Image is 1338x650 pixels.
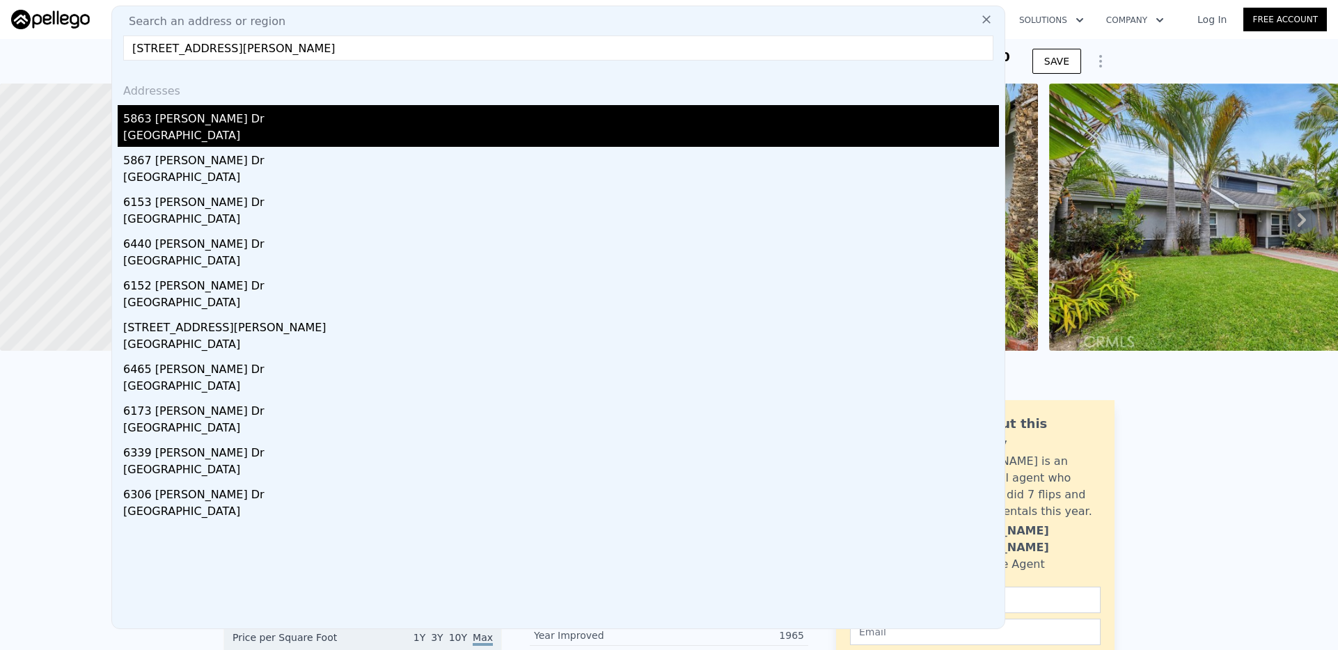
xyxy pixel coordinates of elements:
a: Log In [1181,13,1243,26]
img: Pellego [11,10,90,29]
div: [GEOGRAPHIC_DATA] [123,253,999,272]
div: 6152 [PERSON_NAME] Dr [123,272,999,294]
input: Email [850,619,1101,645]
input: Enter an address, city, region, neighborhood or zip code [123,35,993,61]
div: [GEOGRAPHIC_DATA] [123,420,999,439]
div: [GEOGRAPHIC_DATA] [123,378,999,397]
div: [GEOGRAPHIC_DATA] [123,294,999,314]
div: 6339 [PERSON_NAME] Dr [123,439,999,461]
span: 10Y [449,632,467,643]
div: [GEOGRAPHIC_DATA] [123,336,999,356]
div: 6440 [PERSON_NAME] Dr [123,230,999,253]
div: [GEOGRAPHIC_DATA] [123,211,999,230]
a: Free Account [1243,8,1327,31]
div: 6173 [PERSON_NAME] Dr [123,397,999,420]
div: [GEOGRAPHIC_DATA] [123,503,999,523]
div: [PERSON_NAME] is an active local agent who personally did 7 flips and bought 3 rentals this year. [945,453,1101,520]
button: SAVE [1032,49,1081,74]
button: Show Options [1087,47,1115,75]
span: 1Y [414,632,425,643]
div: 6465 [PERSON_NAME] Dr [123,356,999,378]
div: [GEOGRAPHIC_DATA] [123,461,999,481]
button: Company [1095,8,1175,33]
div: Year Improved [534,628,669,642]
div: 1965 [669,628,804,642]
span: Max [473,632,493,646]
div: [STREET_ADDRESS][PERSON_NAME] [123,314,999,336]
span: 3Y [431,632,443,643]
div: 6153 [PERSON_NAME] Dr [123,189,999,211]
div: [GEOGRAPHIC_DATA] [123,127,999,147]
span: Search an address or region [118,13,285,30]
div: 5867 [PERSON_NAME] Dr [123,147,999,169]
div: Ask about this property [945,414,1101,453]
div: 5863 [PERSON_NAME] Dr [123,105,999,127]
div: Addresses [118,72,999,105]
div: 6306 [PERSON_NAME] Dr [123,481,999,503]
button: Solutions [1008,8,1095,33]
div: [PERSON_NAME] [PERSON_NAME] [945,523,1101,556]
div: [GEOGRAPHIC_DATA] [123,169,999,189]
